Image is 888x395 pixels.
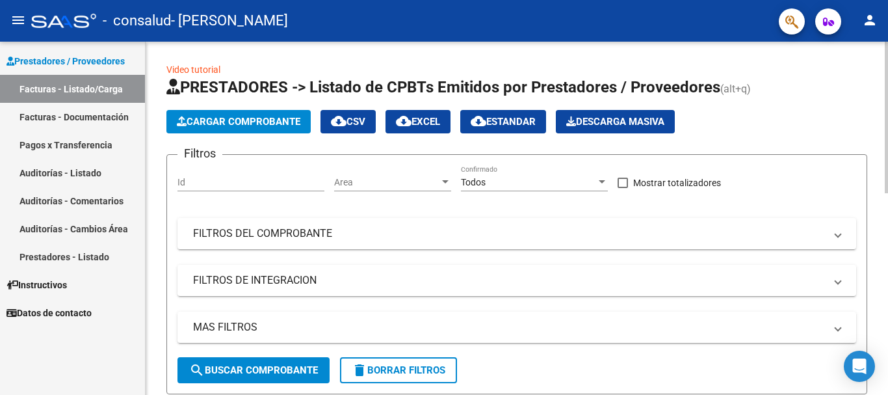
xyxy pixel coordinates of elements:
[385,110,451,133] button: EXCEL
[10,12,26,28] mat-icon: menu
[177,218,856,249] mat-expansion-panel-header: FILTROS DEL COMPROBANTE
[471,113,486,129] mat-icon: cloud_download
[352,362,367,378] mat-icon: delete
[193,226,825,241] mat-panel-title: FILTROS DEL COMPROBANTE
[331,113,346,129] mat-icon: cloud_download
[633,175,721,191] span: Mostrar totalizadores
[166,78,720,96] span: PRESTADORES -> Listado de CPBTs Emitidos por Prestadores / Proveedores
[471,116,536,128] span: Estandar
[720,83,751,95] span: (alt+q)
[193,273,825,288] mat-panel-title: FILTROS DE INTEGRACION
[7,54,125,68] span: Prestadores / Proveedores
[177,312,856,343] mat-expansion-panel-header: MAS FILTROS
[396,113,411,129] mat-icon: cloud_download
[340,357,457,383] button: Borrar Filtros
[334,177,439,188] span: Area
[461,177,486,187] span: Todos
[177,144,222,163] h3: Filtros
[320,110,376,133] button: CSV
[396,116,440,128] span: EXCEL
[556,110,675,133] app-download-masive: Descarga masiva de comprobantes (adjuntos)
[189,362,205,378] mat-icon: search
[103,7,171,35] span: - consalud
[352,364,445,376] span: Borrar Filtros
[177,357,330,383] button: Buscar Comprobante
[166,110,311,133] button: Cargar Comprobante
[862,12,878,28] mat-icon: person
[166,64,220,75] a: Video tutorial
[193,320,825,334] mat-panel-title: MAS FILTROS
[566,116,664,128] span: Descarga Masiva
[189,364,318,376] span: Buscar Comprobante
[177,265,856,296] mat-expansion-panel-header: FILTROS DE INTEGRACION
[844,351,875,382] div: Open Intercom Messenger
[7,278,67,292] span: Instructivos
[7,306,92,320] span: Datos de contacto
[331,116,365,128] span: CSV
[171,7,288,35] span: - [PERSON_NAME]
[460,110,546,133] button: Estandar
[177,116,300,128] span: Cargar Comprobante
[556,110,675,133] button: Descarga Masiva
